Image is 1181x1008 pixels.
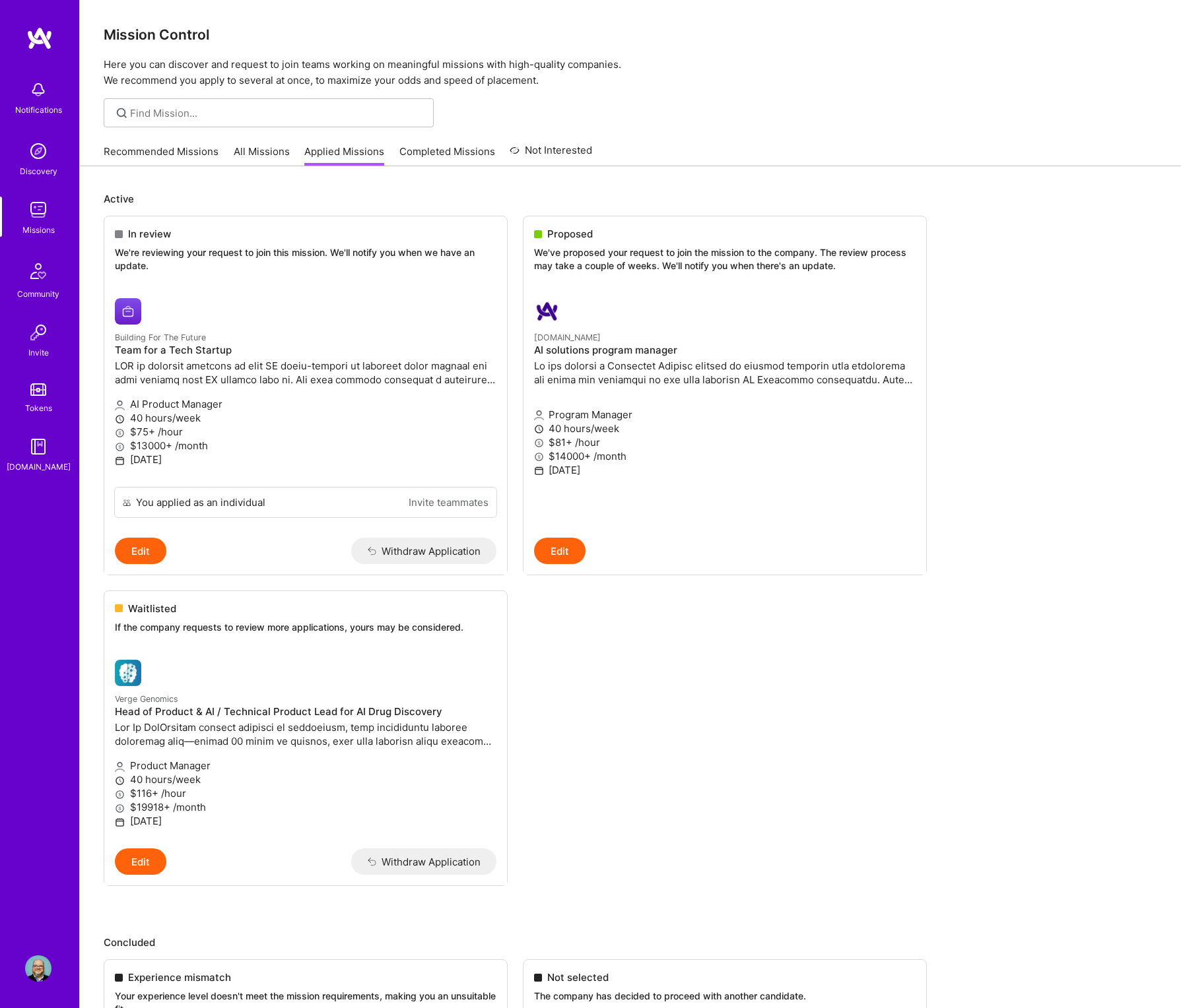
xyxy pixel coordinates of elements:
img: bell [25,77,51,103]
small: [DOMAIN_NAME] [534,332,601,342]
i: icon MoneyGray [115,428,125,438]
p: AI Product Manager [115,397,496,411]
div: Invite [28,346,49,360]
p: [DATE] [534,463,916,477]
img: logo [26,26,53,50]
p: $75+ /hour [115,425,496,439]
p: 40 hours/week [115,772,496,786]
div: You applied as an individual [136,495,265,509]
p: Active [104,192,1157,206]
p: Lor Ip DolOrsitam consect adipisci el seddoeiusm, temp incididuntu laboree doloremag aliq—enimad ... [115,720,496,748]
p: $13000+ /month [115,439,496,453]
span: In review [128,227,171,241]
p: We're reviewing your request to join this mission. We'll notify you when we have an update. [115,246,496,272]
p: $19918+ /month [115,800,496,814]
button: Edit [115,848,166,875]
input: Find Mission... [130,106,424,120]
a: Building For The Future company logoBuilding For The FutureTeam for a Tech StartupLOR ip dolorsit... [104,288,507,487]
p: Product Manager [115,759,496,772]
h4: Team for a Tech Startup [115,344,496,356]
i: icon MoneyGray [115,803,125,813]
i: icon SearchGrey [114,106,129,121]
h4: AI solutions program manager [534,344,916,356]
p: 40 hours/week [115,411,496,425]
p: 40 hours/week [534,422,916,435]
p: [DATE] [115,453,496,466]
img: Verge Genomics company logo [115,660,141,686]
a: Invite teammates [409,495,489,509]
p: LOR ip dolorsit ametcons ad elit SE doeiu-tempori ut laboreet dolor magnaal eni admi veniamq nost... [115,359,496,387]
img: guide book [25,433,51,460]
a: Verge Genomics company logoVerge GenomicsHead of Product & AI / Technical Product Lead for AI Dru... [104,649,507,848]
div: Discovery [20,164,57,178]
a: Completed Missions [399,144,495,166]
i: icon MoneyGray [534,452,544,462]
i: icon MoneyGray [115,442,125,452]
p: Concluded [104,935,1157,949]
p: $116+ /hour [115,786,496,800]
i: icon Applicant [115,762,125,772]
div: Community [17,287,59,301]
button: Edit [534,538,586,564]
i: icon MoneyGray [534,438,544,448]
img: Invite [25,319,51,346]
div: Tokens [25,401,52,415]
i: icon Calendar [534,466,544,476]
a: Not Interested [510,142,592,166]
i: icon Calendar [115,456,125,466]
button: Withdraw Application [351,848,497,875]
div: Notifications [15,103,62,117]
i: icon Clock [115,776,125,786]
img: teamwork [25,197,51,223]
button: Edit [115,538,166,564]
div: [DOMAIN_NAME] [7,460,71,474]
p: Program Manager [534,408,916,422]
img: tokens [30,383,46,396]
a: A.Team company logo[DOMAIN_NAME]AI solutions program managerLo ips dolorsi a Consectet Adipisc el... [523,288,926,538]
p: Lo ips dolorsi a Consectet Adipisc elitsed do eiusmod temporin utla etdolorema ali enima min veni... [534,359,916,387]
p: $81+ /hour [534,435,916,449]
p: [DATE] [115,814,496,828]
h3: Mission Control [104,26,1157,43]
span: Proposed [547,227,593,241]
img: Building For The Future company logo [115,298,141,325]
i: icon Clock [115,414,125,424]
p: We've proposed your request to join the mission to the company. The review process may take a cou... [534,246,916,272]
button: Withdraw Application [351,538,497,564]
i: icon Applicant [115,400,125,410]
i: icon Applicant [534,410,544,420]
p: $14000+ /month [534,449,916,463]
a: Applied Missions [304,144,384,166]
img: A.Team company logo [534,298,560,325]
span: Experience mismatch [128,970,231,984]
i: icon Clock [534,424,544,434]
p: Here you can discover and request to join teams working on meaningful missions with high-quality ... [104,57,1157,88]
p: If the company requests to review more applications, yours may be considered. [115,621,496,634]
a: All Missions [234,144,290,166]
div: Missions [22,223,55,237]
small: Building For The Future [115,332,206,342]
img: Community [22,255,54,287]
i: icon MoneyGray [115,790,125,800]
small: Verge Genomics [115,694,178,704]
a: Recommended Missions [104,144,219,166]
img: discovery [25,138,51,164]
a: User Avatar [22,955,55,982]
img: User Avatar [25,955,51,982]
i: icon Calendar [115,817,125,827]
span: Waitlisted [128,602,176,615]
h4: Head of Product & AI / Technical Product Lead for AI Drug Discovery [115,706,496,718]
